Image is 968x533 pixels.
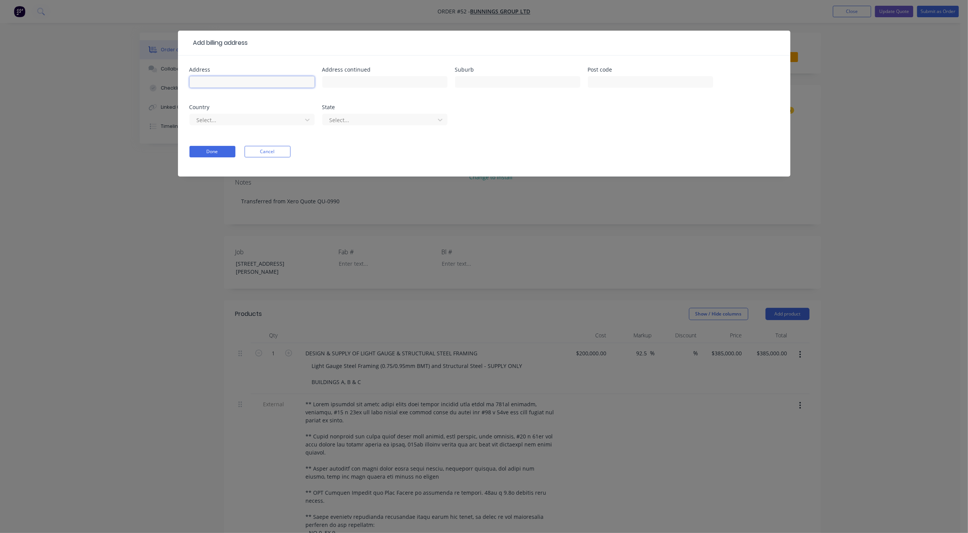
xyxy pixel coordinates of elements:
button: Cancel [245,146,291,157]
div: State [322,105,447,110]
div: Country [189,105,315,110]
div: Address continued [322,67,447,72]
div: Post code [588,67,713,72]
div: Add billing address [189,38,248,47]
div: Address [189,67,315,72]
div: Suburb [455,67,580,72]
button: Done [189,146,235,157]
